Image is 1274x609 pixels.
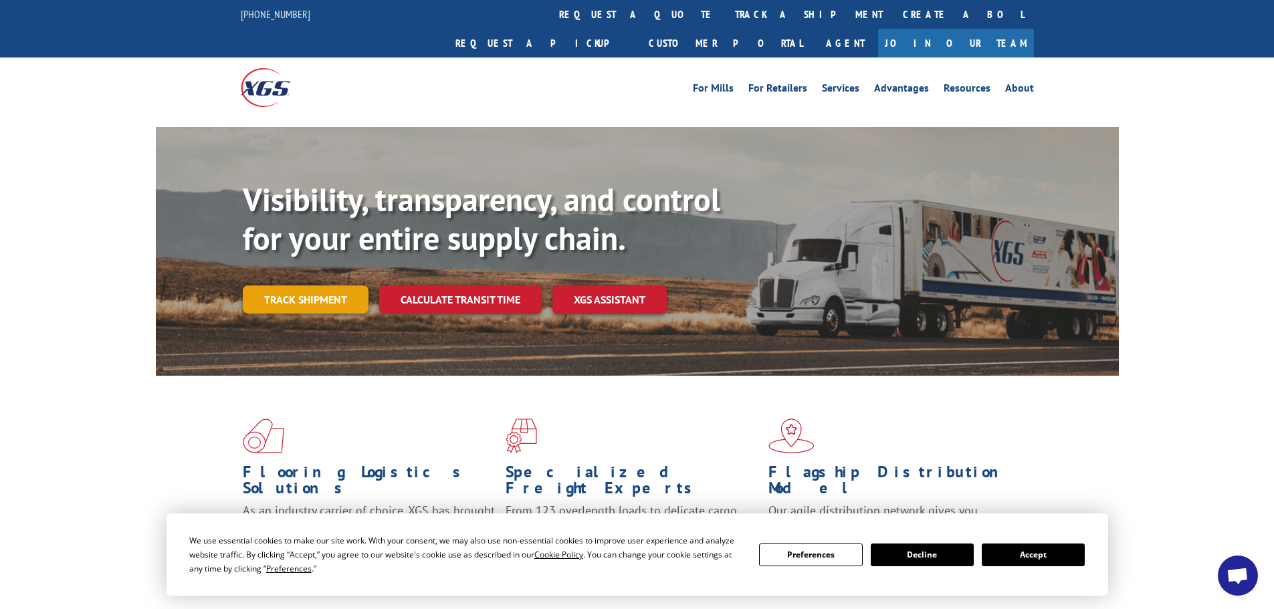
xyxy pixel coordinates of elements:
a: Request a pickup [445,29,639,57]
img: xgs-icon-total-supply-chain-intelligence-red [243,418,284,453]
a: Agent [813,29,878,57]
a: XGS ASSISTANT [552,285,667,314]
button: Decline [871,543,974,566]
img: xgs-icon-flagship-distribution-model-red [768,418,815,453]
div: We use essential cookies to make our site work. With your consent, we may also use non-essential ... [189,533,743,576]
a: About [1005,83,1034,98]
a: For Mills [693,83,734,98]
img: xgs-icon-focused-on-flooring-red [506,418,537,453]
span: Preferences [266,563,312,574]
span: Our agile distribution network gives you nationwide inventory management on demand. [768,503,1015,534]
a: Services [822,83,859,98]
p: From 123 overlength loads to delicate cargo, our experienced staff knows the best way to move you... [506,503,758,562]
a: For Retailers [748,83,807,98]
h1: Flagship Distribution Model [768,464,1021,503]
a: Calculate transit time [379,285,542,314]
a: Track shipment [243,285,368,314]
span: Cookie Policy [534,549,583,560]
span: As an industry carrier of choice, XGS has brought innovation and dedication to flooring logistics... [243,503,495,550]
h1: Flooring Logistics Solutions [243,464,496,503]
div: Open chat [1218,556,1258,596]
button: Preferences [759,543,862,566]
h1: Specialized Freight Experts [506,464,758,503]
a: Customer Portal [639,29,813,57]
a: [PHONE_NUMBER] [241,7,310,21]
b: Visibility, transparency, and control for your entire supply chain. [243,178,720,259]
a: Advantages [874,83,929,98]
a: Join Our Team [878,29,1034,57]
button: Accept [982,543,1085,566]
a: Resources [944,83,990,98]
div: Cookie Consent Prompt [167,513,1108,596]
